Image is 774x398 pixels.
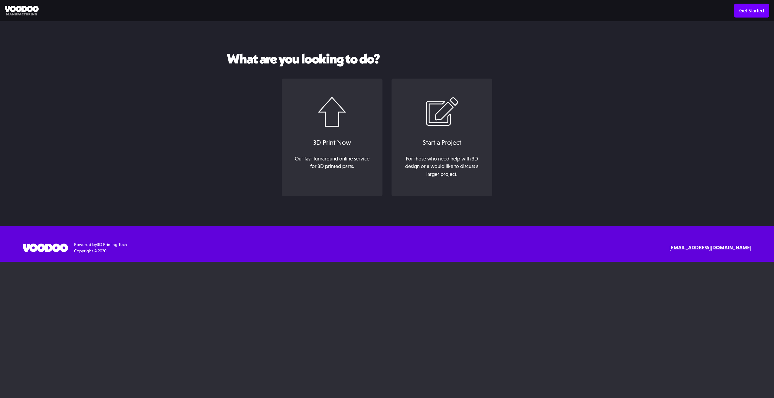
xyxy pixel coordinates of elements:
a: Get Started [734,4,769,18]
div: Our fast-turnaround online service for 3D printed parts. ‍ [291,155,373,178]
h2: What are you looking to do? [227,51,547,66]
div: For those who need help with 3D design or a would like to discuss a larger project. [401,155,483,178]
div: 3D Print Now [288,138,376,147]
a: 3D Printing Tech [97,242,127,247]
a: [EMAIL_ADDRESS][DOMAIN_NAME] [669,244,751,252]
div: Powered by Copyright © 2020 [74,241,127,254]
div: Start a Project [398,138,486,147]
a: 3D Print NowOur fast-turnaround online service for 3D printed parts.‍ [282,79,382,196]
strong: [EMAIL_ADDRESS][DOMAIN_NAME] [669,244,751,251]
img: Voodoo Manufacturing logo [5,6,39,16]
a: Start a ProjectFor those who need help with 3D design or a would like to discuss a larger project. [392,79,492,196]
